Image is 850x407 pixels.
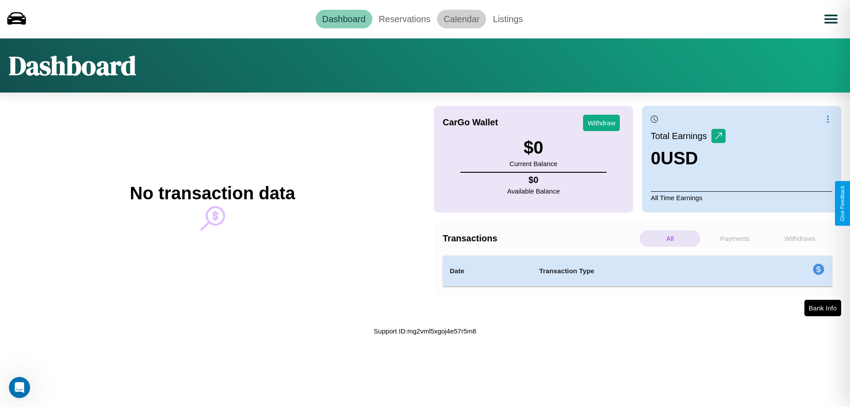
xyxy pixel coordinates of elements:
[443,256,832,287] table: simple table
[804,300,841,316] button: Bank Info
[651,128,711,144] p: Total Earnings
[443,117,498,128] h4: CarGo Wallet
[372,10,437,28] a: Reservations
[651,148,726,168] h3: 0 USD
[651,191,832,204] p: All Time Earnings
[443,233,637,244] h4: Transactions
[510,138,557,158] h3: $ 0
[507,185,560,197] p: Available Balance
[316,10,372,28] a: Dashboard
[374,325,476,337] p: Support ID: mg2vml5xgoj4e57r5m8
[705,230,765,247] p: Payments
[640,230,700,247] p: All
[130,183,295,203] h2: No transaction data
[769,230,830,247] p: Withdraws
[539,266,740,276] h4: Transaction Type
[839,186,846,221] div: Give Feedback
[450,266,525,276] h4: Date
[507,175,560,185] h4: $ 0
[510,158,557,170] p: Current Balance
[437,10,486,28] a: Calendar
[9,47,136,84] h1: Dashboard
[583,115,620,131] button: Withdraw
[819,7,843,31] button: Open menu
[9,377,30,398] iframe: Intercom live chat
[486,10,529,28] a: Listings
